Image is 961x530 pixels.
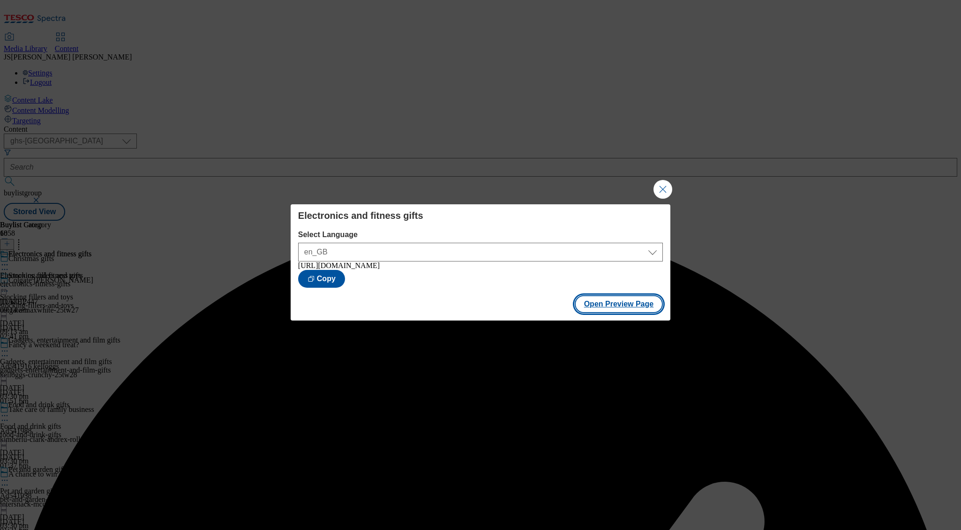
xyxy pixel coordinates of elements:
label: Select Language [298,231,663,239]
div: [URL][DOMAIN_NAME] [298,261,663,270]
h4: Electronics and fitness gifts [298,210,663,221]
button: Copy [298,270,345,288]
button: Open Preview Page [575,295,663,313]
div: Modal [291,204,670,321]
button: Close Modal [653,180,672,199]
